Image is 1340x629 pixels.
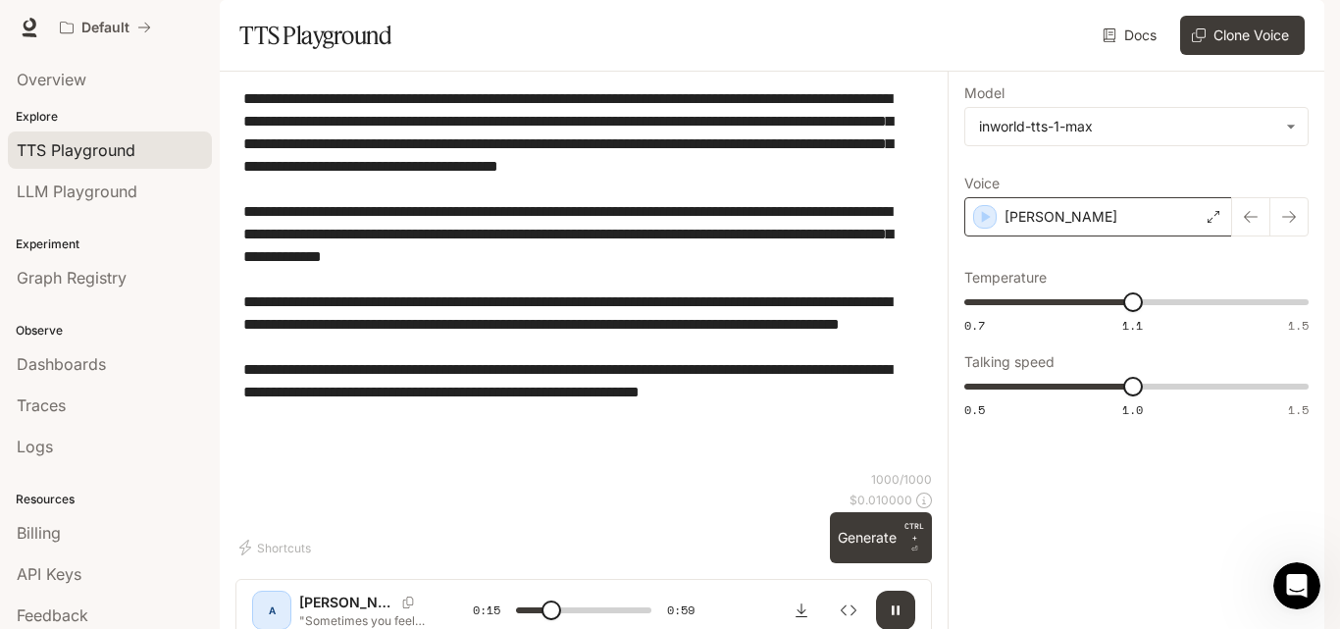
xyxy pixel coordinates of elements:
[299,612,426,629] p: "Sometimes you feel lazy, sometimes you feel like giving up — and that’s normal. Every single per...
[850,492,912,508] p: $ 0.010000
[239,16,391,55] h1: TTS Playground
[1122,401,1143,418] span: 1.0
[965,108,1308,145] div: inworld-tts-1-max
[964,355,1055,369] p: Talking speed
[964,271,1047,285] p: Temperature
[904,520,924,555] p: ⏎
[1180,16,1305,55] button: Clone Voice
[256,595,287,626] div: A
[964,401,985,418] span: 0.5
[964,86,1005,100] p: Model
[1099,16,1164,55] a: Docs
[1288,317,1309,334] span: 1.5
[1005,207,1117,227] p: [PERSON_NAME]
[235,532,319,563] button: Shortcuts
[667,601,695,620] span: 0:59
[964,177,1000,190] p: Voice
[51,8,160,47] button: All workspaces
[81,20,129,36] p: Default
[1273,562,1320,609] iframe: Intercom live chat
[394,597,422,608] button: Copy Voice ID
[1288,401,1309,418] span: 1.5
[964,317,985,334] span: 0.7
[299,593,394,612] p: [PERSON_NAME]
[979,117,1276,136] div: inworld-tts-1-max
[830,512,932,563] button: GenerateCTRL +⏎
[1122,317,1143,334] span: 1.1
[904,520,924,544] p: CTRL +
[473,601,500,620] span: 0:15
